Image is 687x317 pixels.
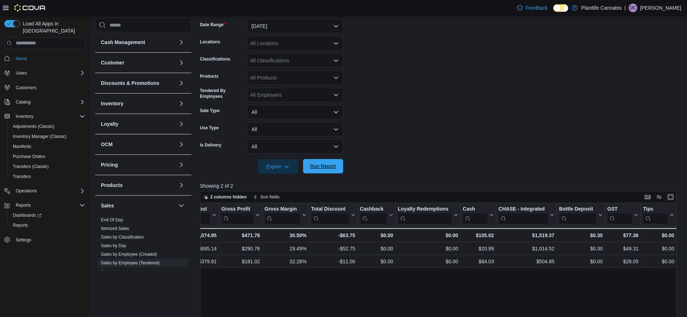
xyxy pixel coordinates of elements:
button: GST [607,206,638,224]
img: Cova [14,4,46,11]
a: End Of Day [101,217,123,222]
button: Loyalty Redemptions [398,206,458,224]
div: Total Discount [311,206,349,224]
a: Sales by Day [101,243,126,248]
div: $290.76 [221,244,260,253]
button: [DATE] [247,19,343,33]
button: Products [101,182,176,189]
button: Sales [101,202,176,209]
div: $28.05 [607,257,638,266]
button: Home [1,53,88,63]
a: Itemized Sales [101,226,129,231]
div: Cashback [360,206,387,213]
span: Sales by Invoice [101,269,132,274]
button: Loyalty [101,120,176,128]
span: Adjustments (Classic) [10,122,85,131]
button: Inventory [177,99,186,108]
a: Purchase Orders [10,152,48,161]
label: Date Range [200,22,225,28]
button: Tips [643,206,674,224]
a: Adjustments (Classic) [10,122,57,131]
span: Dashboards [10,211,85,220]
button: Users [13,69,30,77]
span: Catalog [13,98,85,106]
span: Customers [13,83,85,92]
a: Sales by Employee (Created) [101,252,157,257]
span: Adjustments (Classic) [13,124,54,129]
span: End Of Day [101,217,123,223]
div: Gross Margin [264,206,301,224]
button: OCM [101,141,176,148]
div: $84.03 [463,257,494,266]
div: $504.85 [498,257,554,266]
div: Total Cost [183,206,211,224]
button: All [247,139,343,154]
div: $181.02 [221,257,260,266]
div: $0.00 [643,244,674,253]
button: Settings [1,235,88,245]
h3: Products [101,182,123,189]
a: Sales by Classification [101,235,144,240]
div: CHASE - Integrated [498,206,549,213]
div: $0.00 [398,257,458,266]
span: Customers [16,85,36,91]
span: Home [16,56,27,62]
span: Operations [16,188,37,194]
button: Operations [13,187,40,195]
h3: Cash Management [101,39,145,46]
button: Manifests [7,141,88,152]
span: Sales by Employee (Tendered) [101,260,160,266]
span: DC [630,4,636,12]
label: Products [200,73,219,79]
div: $695.14 [183,244,216,253]
span: Users [13,69,85,77]
h3: Customer [101,59,124,66]
span: Manifests [13,144,31,149]
span: Users [16,70,27,76]
button: Export [258,159,298,174]
button: Customers [1,82,88,93]
div: $0.00 [643,257,674,266]
span: Run Report [310,163,336,170]
a: Dashboards [10,211,44,220]
a: Sales by Invoice [101,269,132,274]
div: 30.50% [264,231,306,240]
button: Bottle Deposit [559,206,603,224]
a: Inventory Manager (Classic) [10,132,69,141]
div: Tips [643,206,668,224]
span: Reports [13,201,85,210]
a: Home [13,54,30,63]
span: Itemized Sales [101,226,129,231]
button: Inventory [1,111,88,121]
button: Open list of options [333,40,339,46]
button: Inventory [13,112,36,121]
div: Gross Profit [221,206,254,224]
span: Inventory Manager (Classic) [10,132,85,141]
span: Reports [13,222,28,228]
button: Enter fullscreen [666,193,675,201]
p: Plantlife Cannabis [581,4,622,12]
button: Open list of options [333,92,339,98]
span: Sales by Employee (Created) [101,251,157,257]
div: $471.78 [221,231,260,240]
p: [PERSON_NAME] [640,4,681,12]
button: Products [177,181,186,189]
h3: Sales [101,202,114,209]
span: Settings [13,235,85,244]
span: Sort fields [260,194,279,200]
a: Settings [13,236,34,244]
div: Cash [463,206,488,213]
div: $0.00 [643,231,674,240]
button: Cashback [360,206,393,224]
div: $105.02 [463,231,494,240]
span: Reports [10,221,85,230]
button: Discounts & Promotions [101,80,176,87]
button: Operations [1,186,88,196]
button: All [247,105,343,119]
div: Loyalty Redemptions [398,206,452,224]
button: Total Discount [311,206,355,224]
button: OCM [177,140,186,149]
button: 2 columns hidden [200,193,250,201]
